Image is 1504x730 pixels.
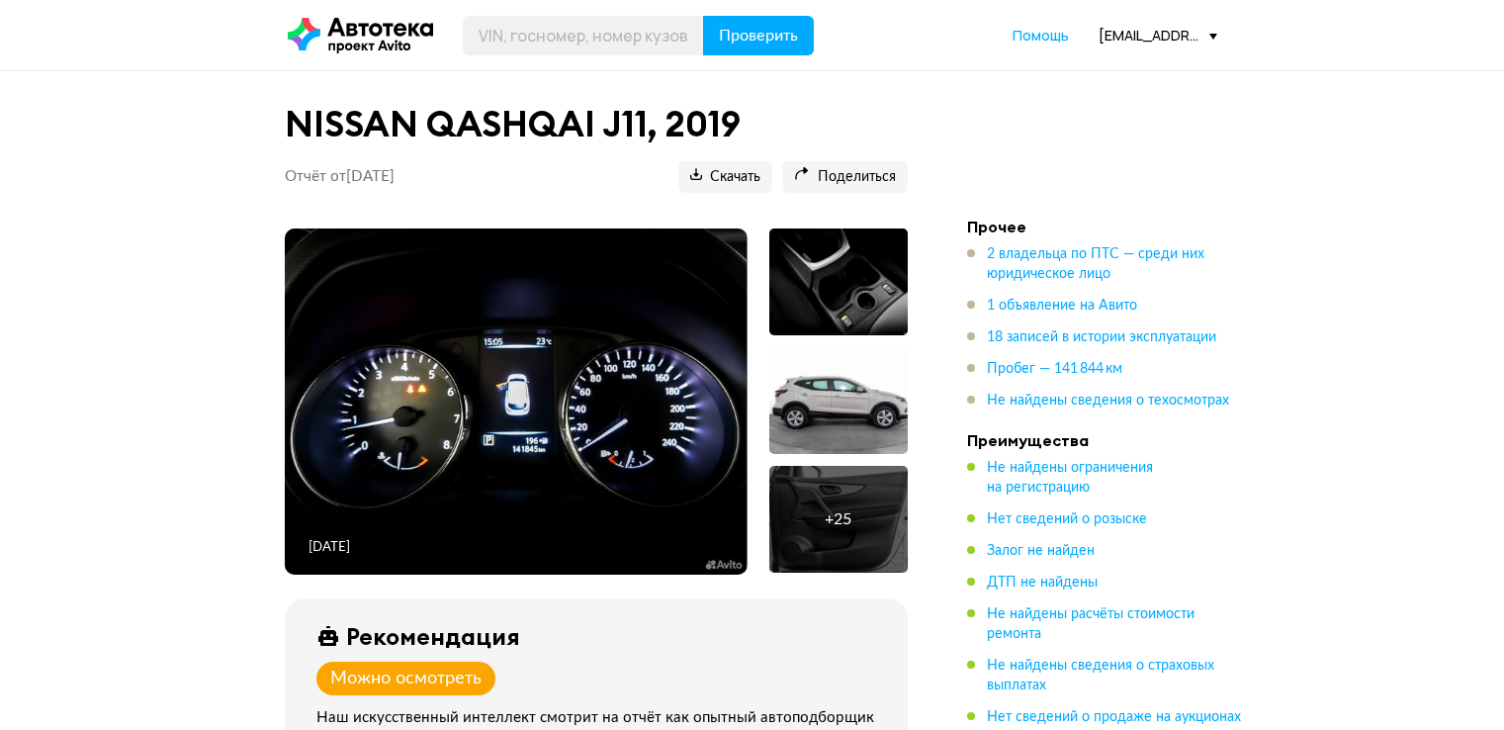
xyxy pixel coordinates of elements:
h4: Прочее [967,217,1244,236]
div: + 25 [825,509,851,529]
span: Помощь [1013,26,1069,45]
span: Пробег — 141 844 км [987,362,1122,376]
button: Проверить [703,16,814,55]
span: Не найдены сведения о страховых выплатах [987,659,1214,692]
button: Скачать [678,161,772,193]
span: Залог не найден [987,544,1095,558]
span: Проверить [719,28,798,44]
div: [EMAIL_ADDRESS][DOMAIN_NAME] [1099,26,1217,45]
span: ДТП не найдены [987,576,1098,590]
span: Не найдены расчёты стоимости ремонта [987,607,1194,641]
div: Рекомендация [346,622,520,650]
span: 2 владельца по ПТС — среди них юридическое лицо [987,247,1204,281]
p: Отчёт от [DATE] [285,167,395,187]
span: Не найдены ограничения на регистрацию [987,461,1153,495]
img: Main car [285,228,747,575]
span: Нет сведений о розыске [987,512,1147,526]
span: Не найдены сведения о техосмотрах [987,394,1229,408]
button: Поделиться [782,161,908,193]
span: Скачать [690,168,760,187]
span: 18 записей в истории эксплуатации [987,330,1216,344]
h1: NISSAN QASHQAI J11, 2019 [285,103,908,145]
a: Помощь [1013,26,1069,46]
span: Поделиться [794,168,896,187]
span: 1 объявление на Авито [987,299,1137,313]
input: VIN, госномер, номер кузова [463,16,704,55]
h4: Преимущества [967,430,1244,450]
div: Можно осмотреть [330,668,482,689]
div: [DATE] [309,539,350,557]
